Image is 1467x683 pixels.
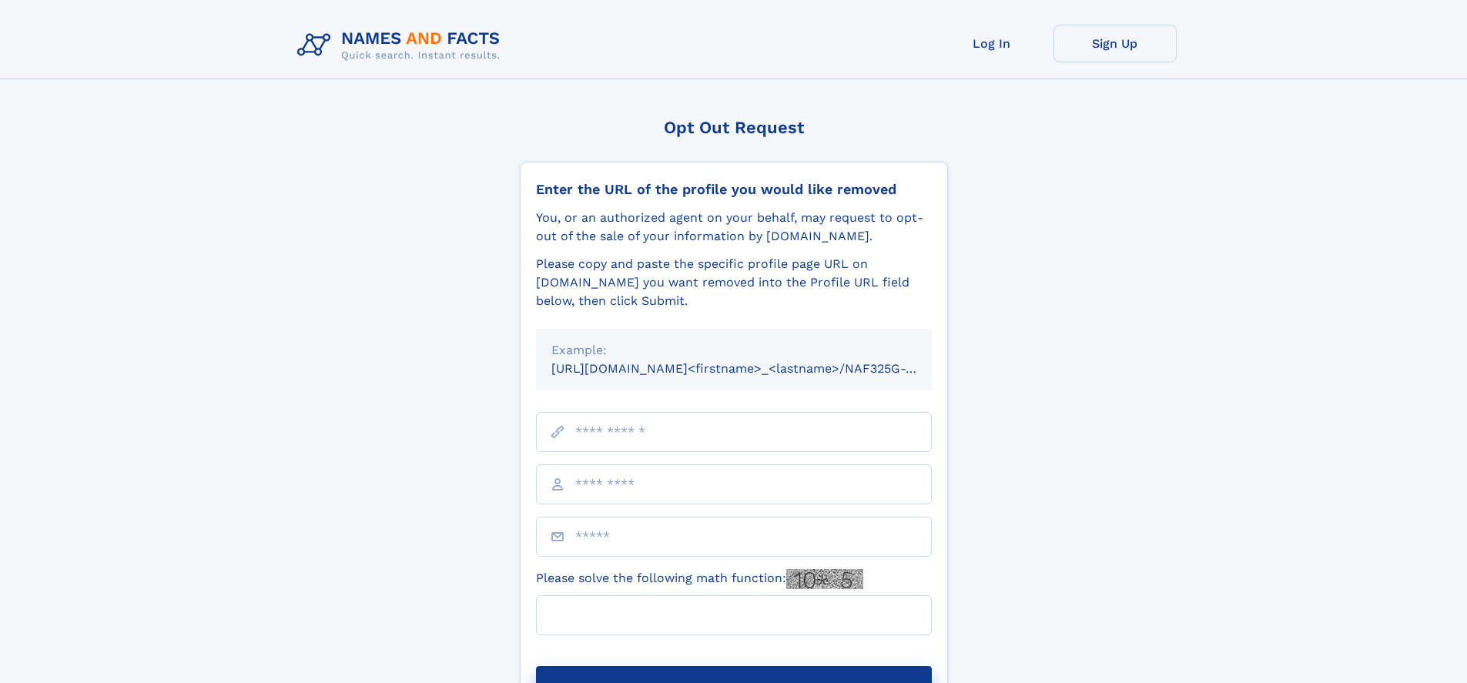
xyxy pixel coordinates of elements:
[536,569,863,589] label: Please solve the following math function:
[551,341,916,360] div: Example:
[536,255,932,310] div: Please copy and paste the specific profile page URL on [DOMAIN_NAME] you want removed into the Pr...
[1053,25,1177,62] a: Sign Up
[551,361,961,376] small: [URL][DOMAIN_NAME]<firstname>_<lastname>/NAF325G-xxxxxxxx
[520,118,948,137] div: Opt Out Request
[536,181,932,198] div: Enter the URL of the profile you would like removed
[291,25,513,66] img: Logo Names and Facts
[930,25,1053,62] a: Log In
[536,209,932,246] div: You, or an authorized agent on your behalf, may request to opt-out of the sale of your informatio...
